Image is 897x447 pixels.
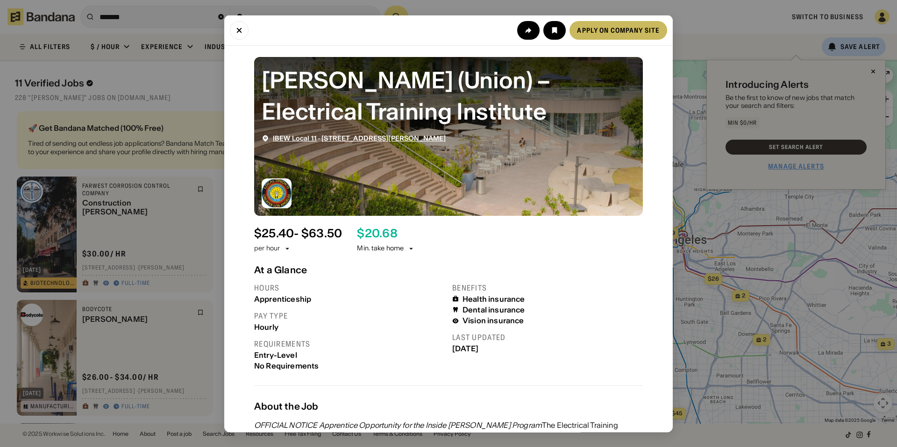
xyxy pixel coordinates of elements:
div: Health insurance [463,294,525,303]
button: Close [230,21,249,39]
em: Apprentice Opportunity for the Inside [PERSON_NAME] Program [319,420,542,430]
div: Benefits [452,283,643,292]
div: Last updated [452,333,643,342]
div: About the Job [254,401,643,412]
div: Hours [254,283,445,292]
div: Wireman (Union) – Electrical Training Institute [262,64,635,127]
div: Requirements [254,339,445,348]
div: [DATE] [452,344,643,353]
div: · [273,134,446,142]
div: Pay type [254,311,445,320]
div: Apply on company site [577,27,660,33]
span: [STREET_ADDRESS][PERSON_NAME] [321,134,446,142]
em: OFFICIAL NOTICE [254,420,317,430]
div: per hour [254,244,280,253]
div: Dental insurance [463,305,525,314]
div: $ 25.40 - $63.50 [254,227,342,240]
div: Vision insurance [463,316,524,325]
span: IBEW Local 11 [273,134,317,142]
div: No Requirements [254,361,445,370]
div: At a Glance [254,264,643,275]
div: Entry-Level [254,350,445,359]
div: $ 20.68 [357,227,397,240]
div: Apprenticeship [254,294,445,303]
img: IBEW Local 11 logo [262,178,292,208]
div: Hourly [254,322,445,331]
div: Min. take home [357,244,415,253]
